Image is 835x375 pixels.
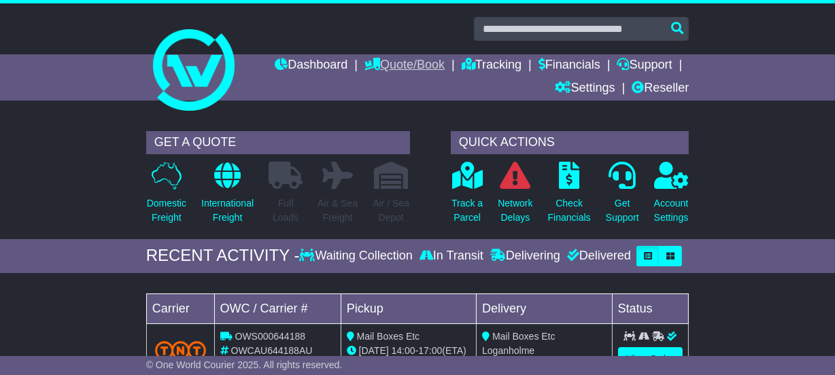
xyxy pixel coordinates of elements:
[231,345,313,356] span: OWCAU644188AU
[235,331,306,342] span: OWS000644188
[147,196,186,225] p: Domestic Freight
[451,196,483,225] p: Track a Parcel
[612,293,689,323] td: Status
[275,54,347,77] a: Dashboard
[497,161,533,232] a: NetworkDelays
[462,54,522,77] a: Tracking
[300,249,416,264] div: Waiting Collection
[618,347,683,371] a: View Order
[155,341,206,359] img: TNT_Domestic.png
[416,249,487,264] div: In Transit
[357,331,420,342] span: Mail Boxes Etc
[146,131,410,154] div: GET A QUOTE
[547,161,592,232] a: CheckFinancials
[654,196,689,225] p: Account Settings
[418,345,442,356] span: 17:00
[269,196,303,225] p: Full Loads
[347,344,471,358] div: - (ETA)
[341,293,476,323] td: Pickup
[359,345,389,356] span: [DATE]
[564,249,631,264] div: Delivered
[364,54,445,77] a: Quote/Book
[392,345,415,356] span: 14:00
[146,161,187,232] a: DomesticFreight
[214,293,341,323] td: OWC / Carrier #
[548,196,591,225] p: Check Financials
[653,161,689,232] a: AccountSettings
[482,331,555,356] span: Mail Boxes Etc Loganholme
[146,359,343,370] span: © One World Courier 2025. All rights reserved.
[451,161,483,232] a: Track aParcel
[477,293,612,323] td: Delivery
[201,196,254,225] p: International Freight
[556,77,615,101] a: Settings
[146,246,300,266] div: RECENT ACTIVITY -
[373,196,409,225] p: Air / Sea Depot
[605,161,640,232] a: GetSupport
[487,249,564,264] div: Delivering
[451,131,689,154] div: QUICK ACTIONS
[539,54,600,77] a: Financials
[632,77,689,101] a: Reseller
[617,54,672,77] a: Support
[201,161,254,232] a: InternationalFreight
[606,196,639,225] p: Get Support
[498,196,532,225] p: Network Delays
[146,293,214,323] td: Carrier
[318,196,358,225] p: Air & Sea Freight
